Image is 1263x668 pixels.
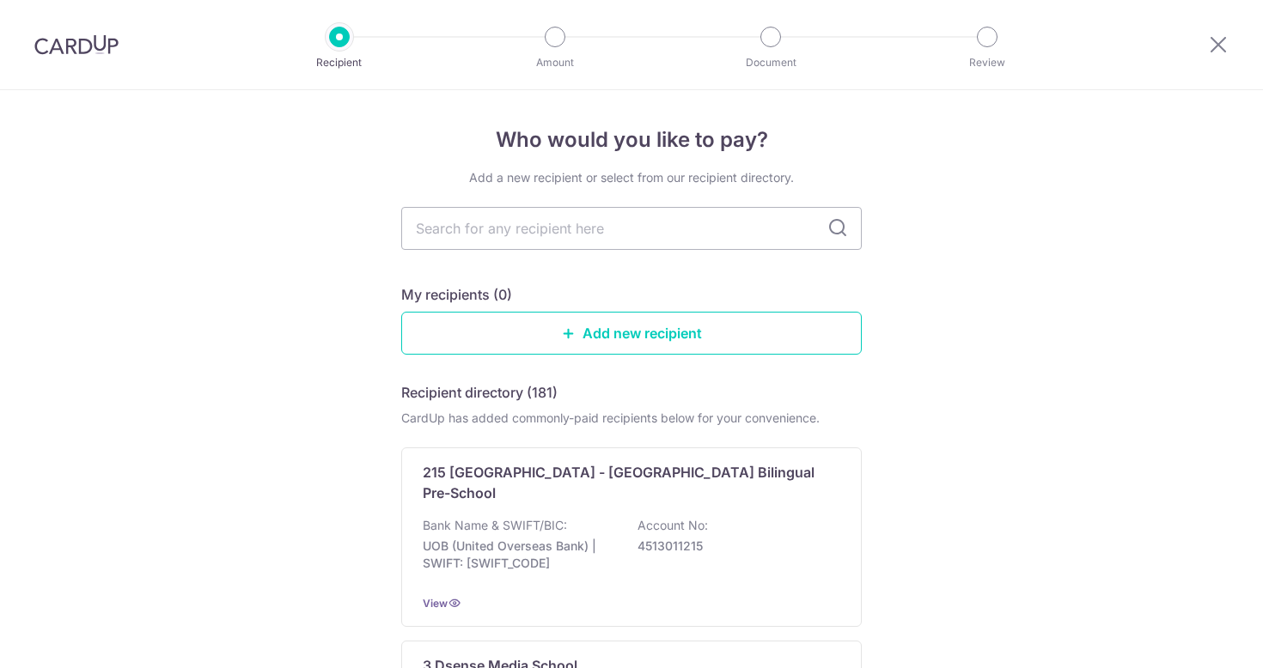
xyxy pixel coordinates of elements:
input: Search for any recipient here [401,207,862,250]
p: Amount [491,54,619,71]
h5: Recipient directory (181) [401,382,558,403]
a: Add new recipient [401,312,862,355]
div: Add a new recipient or select from our recipient directory. [401,169,862,186]
div: CardUp has added commonly-paid recipients below for your convenience. [401,410,862,427]
p: UOB (United Overseas Bank) | SWIFT: [SWIFT_CODE] [423,537,615,572]
h4: Who would you like to pay? [401,124,862,155]
p: Account No: [638,517,708,534]
img: CardUp [34,34,119,55]
p: 215 [GEOGRAPHIC_DATA] - [GEOGRAPHIC_DATA] Bilingual Pre-School [423,462,820,503]
p: Bank Name & SWIFT/BIC: [423,517,567,534]
p: Document [707,54,834,71]
a: View [423,597,448,610]
p: 4513011215 [638,537,830,555]
p: Recipient [276,54,403,71]
h5: My recipients (0) [401,284,512,305]
p: Review [924,54,1051,71]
